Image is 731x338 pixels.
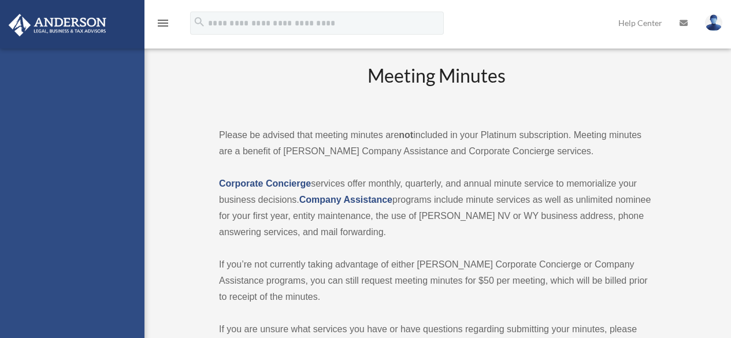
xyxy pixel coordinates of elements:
i: search [193,16,206,28]
i: menu [156,16,170,30]
strong: not [399,130,413,140]
img: Anderson Advisors Platinum Portal [5,14,110,36]
h2: Meeting Minutes [219,63,654,111]
p: Please be advised that meeting minutes are included in your Platinum subscription. Meeting minute... [219,127,654,159]
img: User Pic [705,14,722,31]
p: services offer monthly, quarterly, and annual minute service to memorialize your business decisio... [219,176,654,240]
a: Corporate Concierge [219,179,311,188]
a: Company Assistance [299,195,392,205]
a: menu [156,20,170,30]
p: If you’re not currently taking advantage of either [PERSON_NAME] Corporate Concierge or Company A... [219,257,654,305]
